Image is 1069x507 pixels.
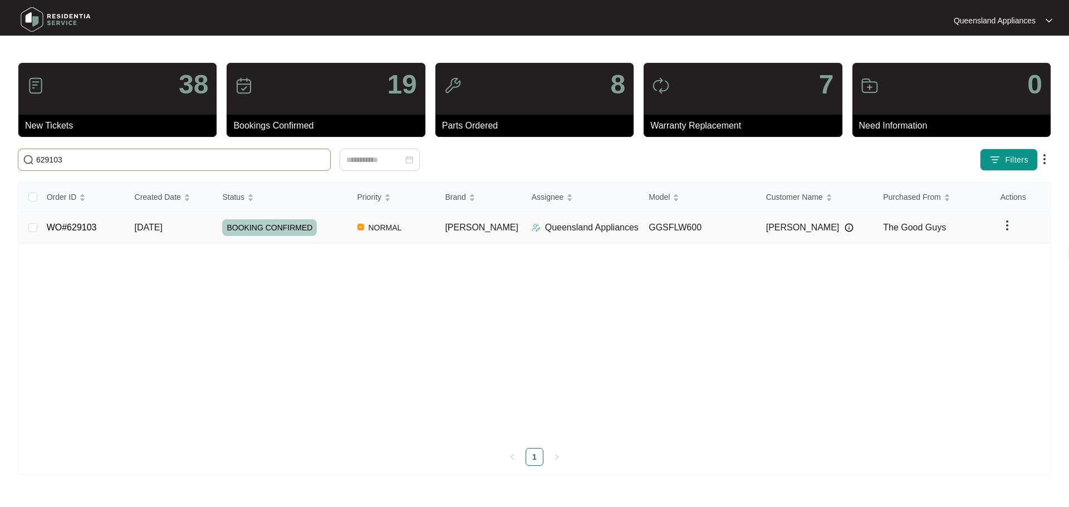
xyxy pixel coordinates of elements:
p: New Tickets [25,119,217,132]
img: dropdown arrow [1038,152,1051,166]
a: WO#629103 [47,223,97,232]
span: left [509,454,516,460]
th: Status [213,183,348,212]
td: GGSFLW600 [640,212,757,243]
p: Parts Ordered [442,119,634,132]
span: Assignee [532,191,564,203]
img: icon [235,77,253,95]
span: right [553,454,560,460]
p: Warranty Replacement [650,119,842,132]
img: search-icon [23,154,34,165]
p: Queensland Appliances [545,221,639,234]
img: icon [652,77,670,95]
span: Status [222,191,244,203]
th: Assignee [523,183,640,212]
p: 8 [610,71,625,98]
span: Created Date [135,191,181,203]
th: Priority [349,183,437,212]
img: filter icon [989,154,1001,165]
img: Info icon [845,223,854,232]
button: filter iconFilters [980,149,1038,171]
span: Order ID [47,191,77,203]
p: 0 [1027,71,1042,98]
img: Vercel Logo [357,224,364,230]
th: Order ID [38,183,126,212]
span: Priority [357,191,382,203]
p: 7 [819,71,834,98]
img: dropdown arrow [1046,18,1052,23]
th: Actions [992,183,1050,212]
li: Previous Page [503,448,521,466]
p: Bookings Confirmed [233,119,425,132]
span: [DATE] [135,223,163,232]
img: icon [861,77,879,95]
th: Created Date [126,183,214,212]
span: Customer Name [766,191,823,203]
img: icon [27,77,45,95]
p: 19 [387,71,416,98]
input: Search by Order Id, Assignee Name, Customer Name, Brand and Model [36,154,326,166]
th: Customer Name [757,183,875,212]
img: residentia service logo [17,3,95,36]
span: Brand [445,191,465,203]
p: Need Information [859,119,1051,132]
li: Next Page [548,448,566,466]
th: Brand [436,183,522,212]
p: 38 [179,71,208,98]
img: dropdown arrow [1001,219,1014,232]
span: Model [649,191,670,203]
th: Model [640,183,757,212]
p: Queensland Appliances [954,15,1036,26]
button: left [503,448,521,466]
span: Filters [1005,154,1028,166]
a: 1 [526,449,543,465]
span: BOOKING CONFIRMED [222,219,317,236]
span: Purchased From [883,191,940,203]
img: icon [444,77,462,95]
span: NORMAL [364,221,406,234]
th: Purchased From [874,183,992,212]
span: [PERSON_NAME] [445,223,518,232]
li: 1 [526,448,543,466]
img: Assigner Icon [532,223,541,232]
button: right [548,448,566,466]
span: [PERSON_NAME] [766,221,840,234]
span: The Good Guys [883,223,946,232]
